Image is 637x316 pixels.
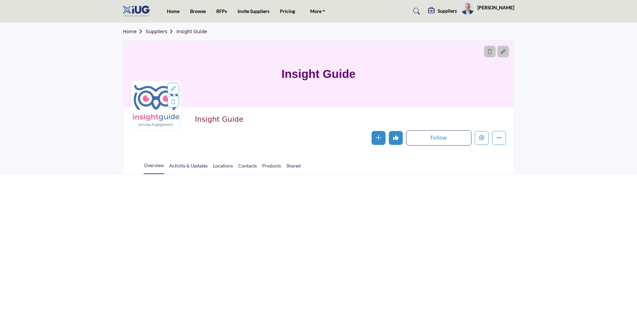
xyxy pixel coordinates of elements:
[389,131,403,145] button: Undo like
[428,7,457,15] div: Suppliers
[281,41,356,107] h1: Insight Guide
[169,162,208,174] a: Activity & Updates
[497,46,509,57] div: Aspect Ratio:6:1,Size:1200x200px
[195,115,377,124] h2: Insight Guide
[460,0,475,15] button: Show hide supplier dropdown
[286,162,301,174] a: Shared
[238,162,257,174] a: Contacts
[262,162,281,174] a: Products
[406,130,471,146] button: Follow
[280,8,295,14] a: Pricing
[216,8,227,14] a: RFPs
[492,131,506,145] button: More details
[477,4,514,11] h5: [PERSON_NAME]
[168,83,179,94] div: Aspect Ratio:1:1,Size:400x400px
[438,8,457,14] h5: Suppliers
[238,8,269,14] a: Invite Suppliers
[306,7,330,16] a: More
[167,8,179,14] a: Home
[146,29,176,34] a: Suppliers
[123,29,146,34] a: Home
[475,131,489,145] button: Edit company
[144,162,164,174] a: Overview
[123,6,153,17] img: site Logo
[177,29,207,34] a: Insight Guide
[213,162,233,174] a: Locations
[407,6,424,17] a: Search
[190,8,206,14] a: Browse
